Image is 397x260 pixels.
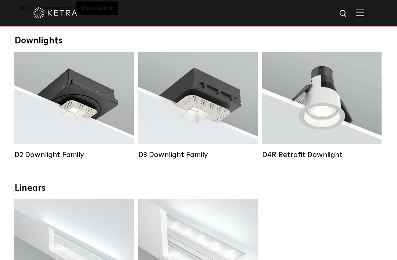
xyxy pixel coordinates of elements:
[14,150,134,159] div: D2 Downlight Family
[356,9,364,16] img: Hamburger%20Nav.svg
[14,52,134,159] a: D2 Downlight Family Lumen Output:1200Colors:White / Black / Gloss Black / Silver / Bronze / Silve...
[262,150,382,159] div: D4R Retrofit Downlight
[15,36,382,46] div: Downlights
[15,183,382,194] div: Linears
[138,150,258,159] div: D3 Downlight Family
[339,9,348,18] img: search icon
[33,7,77,18] img: ketra-logo-2019-white
[262,52,382,159] a: D4R Retrofit Downlight Lumen Output:800Colors:White / BlackBeam Angles:15° / 25° / 40° / 60°Watta...
[138,52,258,159] a: D3 Downlight Family Lumen Output:700 / 900 / 1100Colors:White / Black / Silver / Bronze / Paintab...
